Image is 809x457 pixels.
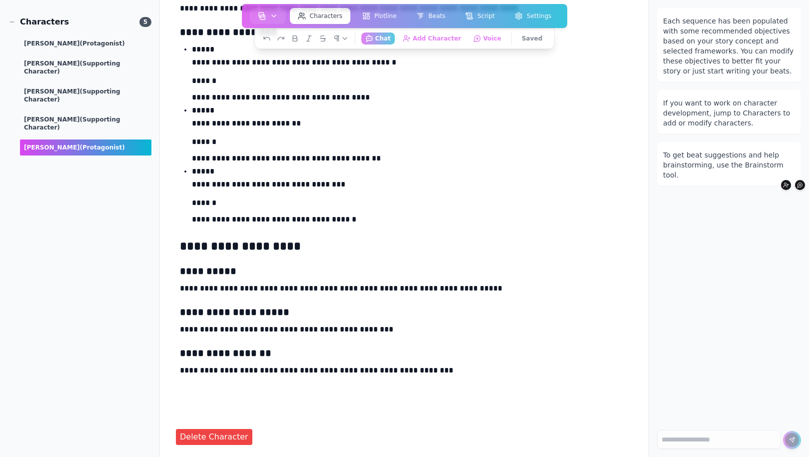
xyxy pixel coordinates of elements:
[354,8,404,24] button: Plotline
[455,6,505,26] a: Script
[20,139,151,155] div: [PERSON_NAME]
[507,8,559,24] button: Settings
[505,6,561,26] a: Settings
[457,8,503,24] button: Script
[258,12,266,20] img: storyboard
[20,83,151,107] div: [PERSON_NAME]
[20,35,151,51] div: [PERSON_NAME]
[406,6,455,26] a: Beats
[80,144,125,151] span: (protagonist)
[20,55,151,79] div: [PERSON_NAME]
[176,429,252,445] button: Delete Character
[288,6,353,26] a: Characters
[20,111,151,135] div: [PERSON_NAME]
[352,6,406,26] a: Plotline
[469,32,505,44] button: Voice
[795,180,805,190] button: Voice
[408,8,453,24] button: Beats
[290,8,351,24] button: Characters
[663,150,795,180] div: To get beat suggestions and help brainstorming, use the Brainstorm tool.
[663,16,795,76] div: Each sequence has been populated with some recommended objectives based on your story concept and...
[518,32,546,44] button: Saved
[399,32,465,44] button: Add Character
[663,98,795,128] div: If you want to work on character development, jump to Characters to add or modify characters.
[139,17,151,27] span: 5
[80,40,125,47] span: (protagonist)
[361,32,395,44] button: Chat
[8,16,69,28] div: Characters
[781,180,791,190] button: Add Character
